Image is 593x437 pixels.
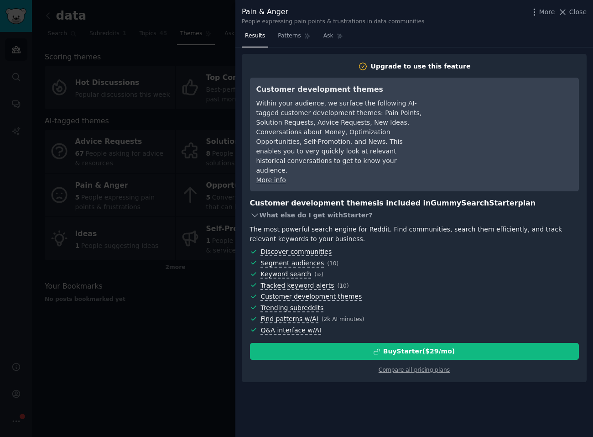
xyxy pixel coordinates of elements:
[260,282,334,290] span: Tracked keyword alerts
[314,271,323,278] span: ( ∞ )
[260,248,332,256] span: Discover communities
[431,199,518,207] span: GummySearch Starter
[260,304,323,312] span: Trending subreddits
[256,99,423,175] div: Within your audience, we surface the following AI-tagged customer development themes: Pain Points...
[569,7,587,17] span: Close
[256,176,286,184] a: More info
[379,367,450,373] a: Compare all pricing plans
[245,32,265,40] span: Results
[260,293,362,301] span: Customer development themes
[383,347,455,356] div: Buy Starter ($ 29 /mo )
[260,315,318,323] span: Find patterns w/AI
[322,316,364,322] span: ( 2k AI minutes )
[250,198,579,209] h3: Customer development themes is included in plan
[242,18,424,26] div: People expressing pain points & frustrations in data communities
[371,62,471,71] div: Upgrade to use this feature
[278,32,301,40] span: Patterns
[539,7,555,17] span: More
[558,7,587,17] button: Close
[320,29,346,47] a: Ask
[436,84,572,153] iframe: YouTube video player
[323,32,333,40] span: Ask
[338,283,349,289] span: ( 10 )
[250,209,579,221] div: What else do I get with Starter ?
[275,29,313,47] a: Patterns
[250,225,579,244] div: The most powerful search engine for Reddit. Find communities, search them efficiently, and track ...
[260,326,321,335] span: Q&A interface w/AI
[250,343,579,360] button: BuyStarter($29/mo)
[260,259,324,268] span: Segment audiences
[256,84,423,95] h3: Customer development themes
[260,270,311,279] span: Keyword search
[327,260,338,267] span: ( 10 )
[242,6,424,18] div: Pain & Anger
[530,7,555,17] button: More
[242,29,268,47] a: Results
